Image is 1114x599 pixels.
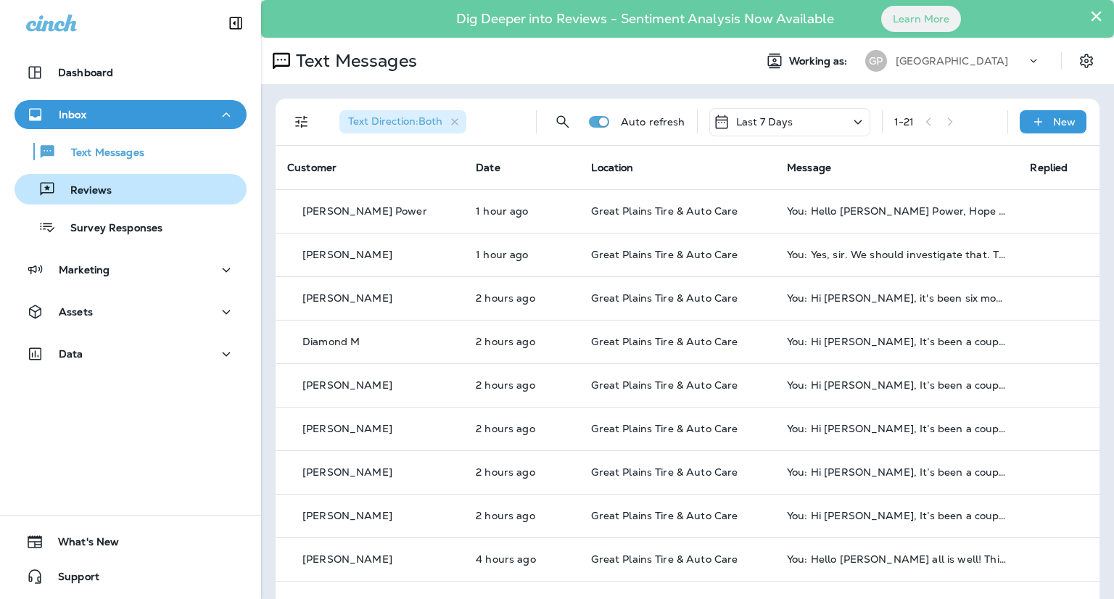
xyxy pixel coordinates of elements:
span: Location [591,161,633,174]
p: New [1053,116,1076,128]
p: Reviews [56,184,112,198]
p: [PERSON_NAME] [302,510,392,521]
span: Text Direction : Both [348,115,442,128]
p: Text Messages [57,146,144,160]
span: Support [44,571,99,588]
button: Text Messages [15,136,247,167]
p: [PERSON_NAME] [302,466,392,478]
p: Sep 30, 2025 10:27 AM [476,423,568,434]
button: Close [1089,4,1103,28]
button: Collapse Sidebar [215,9,256,38]
p: Sep 30, 2025 11:30 AM [476,205,568,217]
p: [PERSON_NAME] Power [302,205,427,217]
div: Text Direction:Both [339,110,466,133]
span: Great Plains Tire & Auto Care [591,466,738,479]
p: Survey Responses [56,222,162,236]
p: [PERSON_NAME] [302,553,392,565]
span: Great Plains Tire & Auto Care [591,292,738,305]
div: You: Hi Diamond M, It’s been a couple of months since we serviced your 2025 Trailer- Tall 2 Cover... [787,336,1007,347]
button: Search Messages [548,107,577,136]
div: You: Hi Benny, It’s been a couple of months since we serviced your 2022 Chevrolet Silverado 1500 ... [787,379,1007,391]
button: Data [15,339,247,368]
button: Settings [1073,48,1099,74]
button: Inbox [15,100,247,129]
p: [GEOGRAPHIC_DATA] [896,55,1008,67]
div: GP [865,50,887,72]
button: Filters [287,107,316,136]
p: Auto refresh [621,116,685,128]
p: Marketing [59,264,110,276]
p: Assets [59,306,93,318]
p: Text Messages [290,50,417,72]
span: Great Plains Tire & Auto Care [591,553,738,566]
p: Diamond M [302,336,360,347]
span: Great Plains Tire & Auto Care [591,248,738,261]
span: Customer [287,161,337,174]
div: You: Hello Bradley, Hope all is well! This is Justin at Great Plains Tire & Auto Care, I wanted t... [787,553,1007,565]
div: You: Hi David, It’s been a couple of months since we serviced your 2014 Dodge Journey at Great Pl... [787,423,1007,434]
button: Assets [15,297,247,326]
button: Survey Responses [15,212,247,242]
div: You: Hi Dustie, it's been six months since we last serviced your 2014 Chevrolet Equinox at Great ... [787,292,1007,304]
p: Sep 30, 2025 10:27 AM [476,379,568,391]
p: Sep 30, 2025 10:27 AM [476,466,568,478]
button: Reviews [15,174,247,205]
p: Dig Deeper into Reviews - Sentiment Analysis Now Available [414,17,876,21]
span: Date [476,161,500,174]
p: [PERSON_NAME] [302,292,392,304]
p: Sep 30, 2025 10:27 AM [476,510,568,521]
span: What's New [44,536,119,553]
p: [PERSON_NAME] [302,379,392,391]
p: Sep 30, 2025 10:27 AM [476,336,568,347]
span: Replied [1030,161,1068,174]
p: Inbox [59,109,86,120]
p: [PERSON_NAME] [302,423,392,434]
div: You: Hi Danny, It’s been a couple of months since we serviced your 2008 Lexus LS460 at Great Plai... [787,510,1007,521]
button: Learn More [881,6,961,32]
button: Support [15,562,247,591]
button: Marketing [15,255,247,284]
p: Last 7 Days [736,116,793,128]
span: Great Plains Tire & Auto Care [591,422,738,435]
button: What's New [15,527,247,556]
span: Great Plains Tire & Auto Care [591,509,738,522]
button: Dashboard [15,58,247,87]
span: Message [787,161,831,174]
div: You: Hello Killion Power, Hope all is well! This is Justin from Great Plains Tire & Auto Care. I ... [787,205,1007,217]
p: Data [59,348,83,360]
p: Dashboard [58,67,113,78]
span: Great Plains Tire & Auto Care [591,335,738,348]
span: Great Plains Tire & Auto Care [591,379,738,392]
span: Working as: [789,55,851,67]
p: Sep 30, 2025 08:08 AM [476,553,568,565]
p: [PERSON_NAME] [302,249,392,260]
p: Sep 30, 2025 10:28 AM [476,292,568,304]
div: You: Yes, sir. We should investigate that. The issue appears to be related to conicity, which ind... [787,249,1007,260]
div: You: Hi Ireneo, It’s been a couple of months since we serviced your 2021 Nissan Sentra at Great P... [787,466,1007,478]
span: Great Plains Tire & Auto Care [591,205,738,218]
p: Sep 30, 2025 10:38 AM [476,249,568,260]
div: 1 - 21 [894,116,915,128]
